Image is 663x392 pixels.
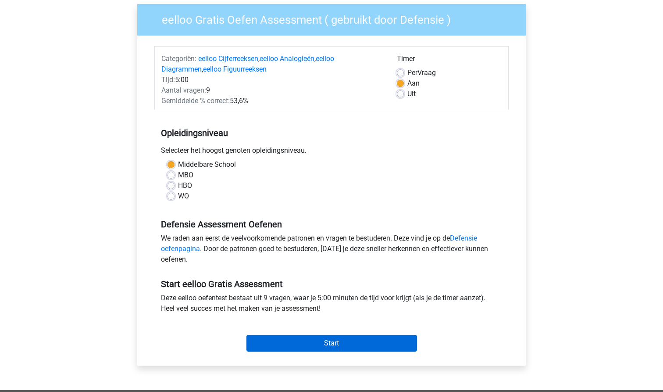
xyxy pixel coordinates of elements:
div: Deze eelloo oefentest bestaat uit 9 vragen, waar je 5:00 minuten de tijd voor krijgt (als je de t... [154,293,509,317]
label: Vraag [407,68,436,78]
span: Aantal vragen: [161,86,206,94]
span: Gemiddelde % correct: [161,97,230,105]
div: Selecteer het hoogst genoten opleidingsniveau. [154,145,509,159]
label: Uit [407,89,416,99]
label: Middelbare School [178,159,236,170]
label: MBO [178,170,193,180]
div: 5:00 [155,75,390,85]
a: eelloo Figuurreeksen [203,65,267,73]
a: eelloo Analogieën [260,54,314,63]
label: Aan [407,78,420,89]
span: Categoriën: [161,54,196,63]
span: Tijd: [161,76,175,84]
span: Per [407,68,417,77]
h5: Start eelloo Gratis Assessment [161,279,502,289]
div: Timer [397,54,502,68]
div: We raden aan eerst de veelvoorkomende patronen en vragen te bestuderen. Deze vind je op de . Door... [154,233,509,268]
h5: Opleidingsniveau [161,124,502,142]
div: 53,6% [155,96,390,106]
label: HBO [178,180,192,191]
h5: Defensie Assessment Oefenen [161,219,502,230]
a: eelloo Cijferreeksen [198,54,258,63]
div: , , , [155,54,390,75]
label: WO [178,191,189,201]
div: 9 [155,85,390,96]
h3: eelloo Gratis Oefen Assessment ( gebruikt door Defensie ) [151,10,519,27]
input: Start [246,335,417,352]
